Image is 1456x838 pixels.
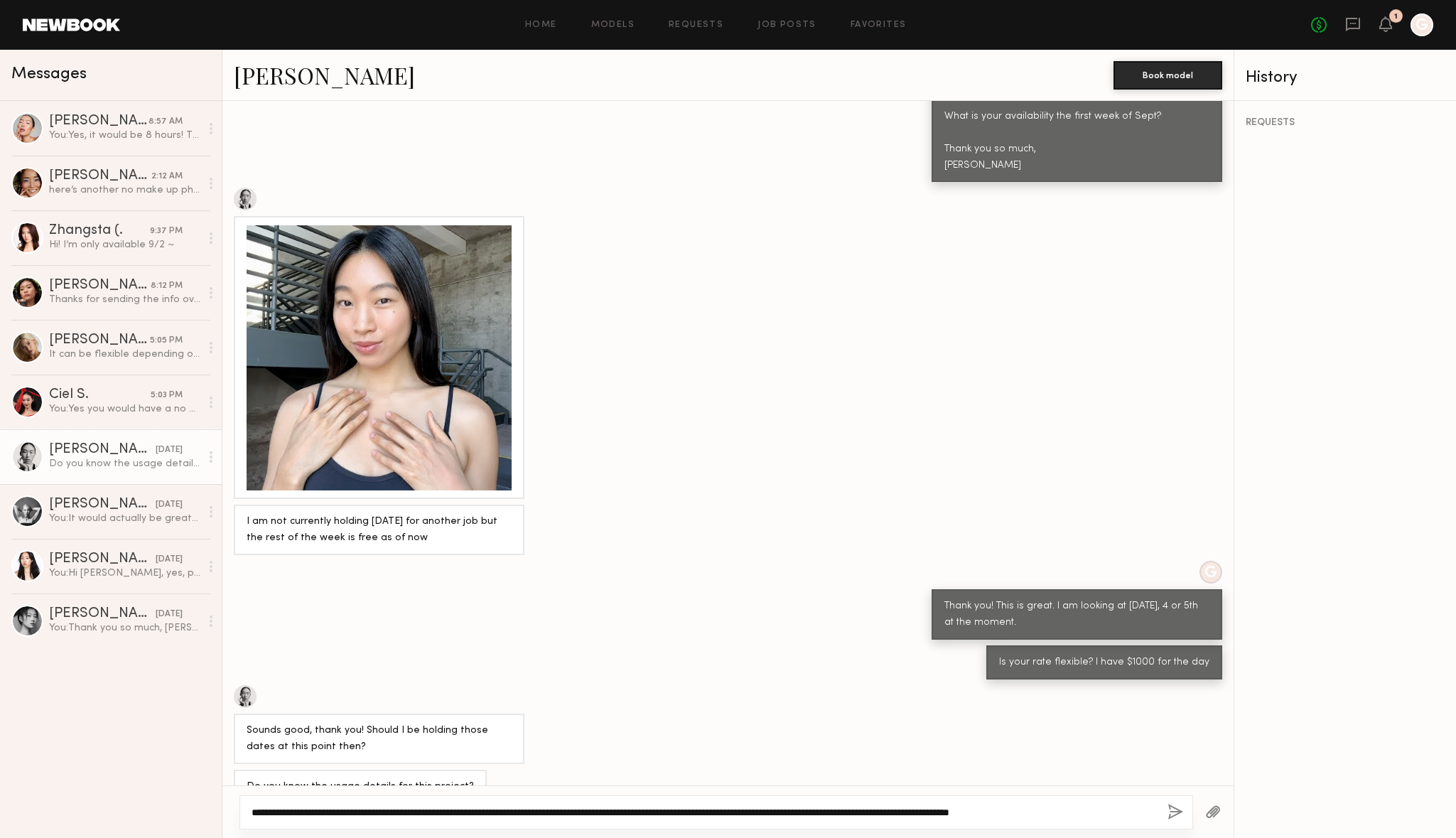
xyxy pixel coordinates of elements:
button: Book model [1113,61,1222,90]
div: [PERSON_NAME] [49,443,156,457]
div: [PERSON_NAME] [49,498,156,512]
a: Requests [669,21,723,30]
div: Ciel S. [49,388,151,402]
div: [PERSON_NAME] [49,607,156,621]
div: Hi! I’m only available 9/2 ~ [49,238,200,252]
div: REQUESTS [1246,118,1445,128]
div: [PERSON_NAME] [49,114,149,129]
a: Book model [1113,68,1222,80]
div: [PERSON_NAME] [49,279,151,293]
div: History [1246,70,1445,86]
div: [PERSON_NAME] [49,169,151,183]
a: Job Posts [757,21,816,30]
div: [DATE] [156,444,183,457]
div: 5:03 PM [151,389,183,402]
div: [DATE] [156,498,183,512]
div: Sounds good, thank you! Should I be holding those dates at this point then? [247,723,512,756]
div: You: Yes, it would be 8 hours! Thank you! Please send the face without makeup when you can! [49,129,200,142]
div: [DATE] [156,553,183,566]
div: 8:57 AM [149,115,183,129]
div: [PERSON_NAME] [49,333,150,348]
div: You: It would actually be great to get a selfie with teeth, also if you don't mind. What is your ... [49,512,200,525]
div: 1 [1394,13,1398,21]
a: Home [525,21,557,30]
div: here’s another no make up photo taken in better day light [49,183,200,197]
div: 9:37 PM [150,225,183,238]
span: Messages [11,66,87,82]
div: It can be flexible depending on hours & usage! [49,348,200,361]
div: Thank you! This is great. I am looking at [DATE], 4 or 5th at the moment. [944,598,1209,631]
div: You: Thank you so much, [PERSON_NAME] [49,621,200,635]
a: Models [591,21,635,30]
div: Do you know the usage details for this project? [49,457,200,471]
div: I am not currently holding [DATE] for another job but the rest of the week is free as of now [247,514,512,547]
div: [DATE] [156,608,183,621]
div: 5:05 PM [150,334,183,348]
div: 2:12 AM [151,170,183,183]
div: [PERSON_NAME] [49,552,156,566]
a: [PERSON_NAME] [234,60,415,90]
div: Is your rate flexible? I have $1000 for the day [999,655,1209,671]
div: Do you know the usage details for this project? [247,779,474,795]
div: Zhangsta (. [49,224,150,238]
div: 8:12 PM [151,279,183,293]
div: Thanks for sending the info over! I’m available for those dates but the lowest I can go for the d... [49,293,200,306]
a: Favorites [851,21,907,30]
div: You: Hi [PERSON_NAME], yes, please send them over. What is your availability the first week of Sept? [49,566,200,580]
a: G [1411,14,1433,36]
div: You: Yes you would have a no makeup look, as you'll be wearing a facial sheet mask. We would do v... [49,402,200,416]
